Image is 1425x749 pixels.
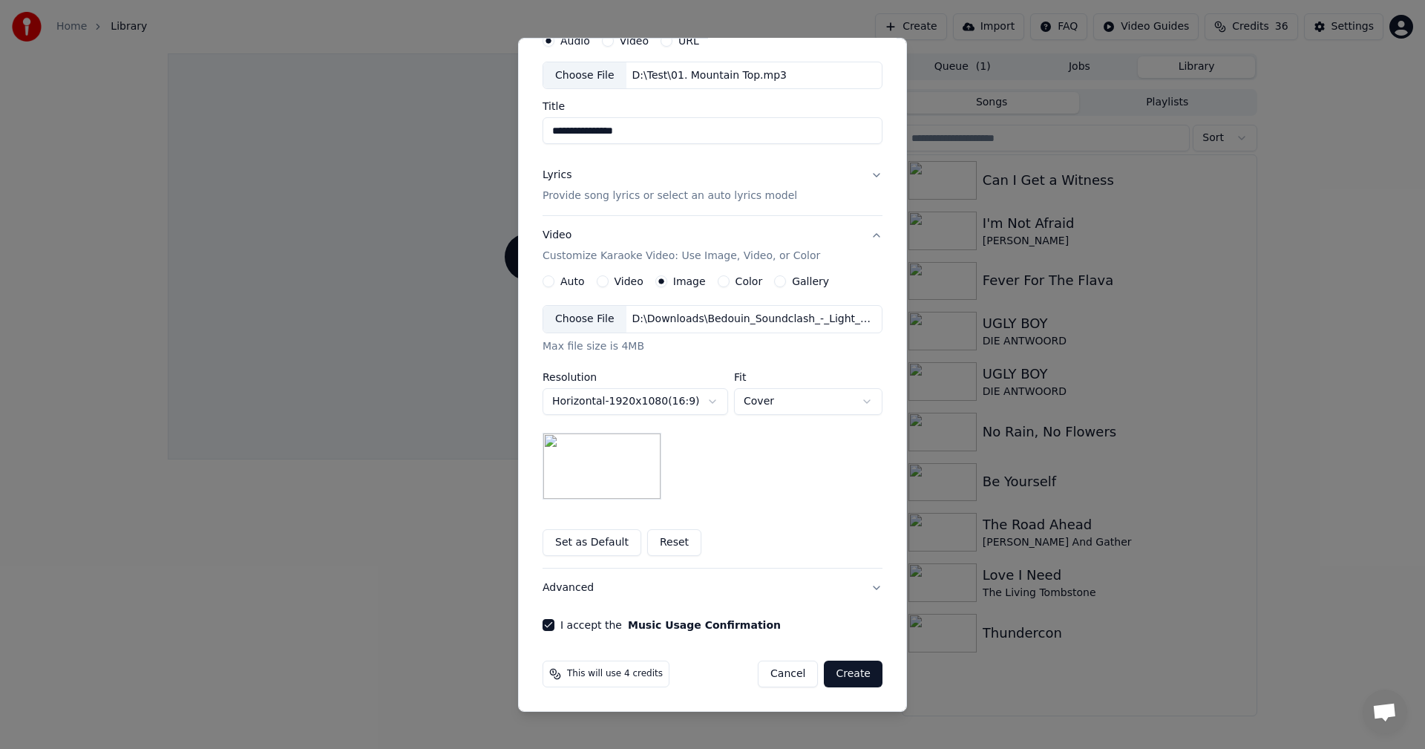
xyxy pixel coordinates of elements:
[543,189,797,203] p: Provide song lyrics or select an auto lyrics model
[560,276,585,287] label: Auto
[620,35,649,45] label: Video
[543,339,882,354] div: Max file size is 4MB
[626,68,793,82] div: D:\Test\01. Mountain Top.mp3
[543,216,882,275] button: VideoCustomize Karaoke Video: Use Image, Video, or Color
[615,276,643,287] label: Video
[824,661,882,687] button: Create
[626,312,879,327] div: D:\Downloads\Bedouin_Soundclash_-_Light_The_Horizon_FRONT.jpg
[543,156,882,215] button: LyricsProvide song lyrics or select an auto lyrics model
[758,661,818,687] button: Cancel
[543,275,882,568] div: VideoCustomize Karaoke Video: Use Image, Video, or Color
[543,168,571,183] div: Lyrics
[647,529,701,556] button: Reset
[792,276,829,287] label: Gallery
[543,569,882,607] button: Advanced
[543,372,728,382] label: Resolution
[734,372,882,382] label: Fit
[736,276,763,287] label: Color
[543,62,626,88] div: Choose File
[543,529,641,556] button: Set as Default
[543,306,626,333] div: Choose File
[543,228,820,264] div: Video
[543,101,882,111] label: Title
[560,620,781,630] label: I accept the
[628,620,781,630] button: I accept the
[673,276,706,287] label: Image
[567,668,663,680] span: This will use 4 credits
[560,35,590,45] label: Audio
[678,35,699,45] label: URL
[543,249,820,264] p: Customize Karaoke Video: Use Image, Video, or Color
